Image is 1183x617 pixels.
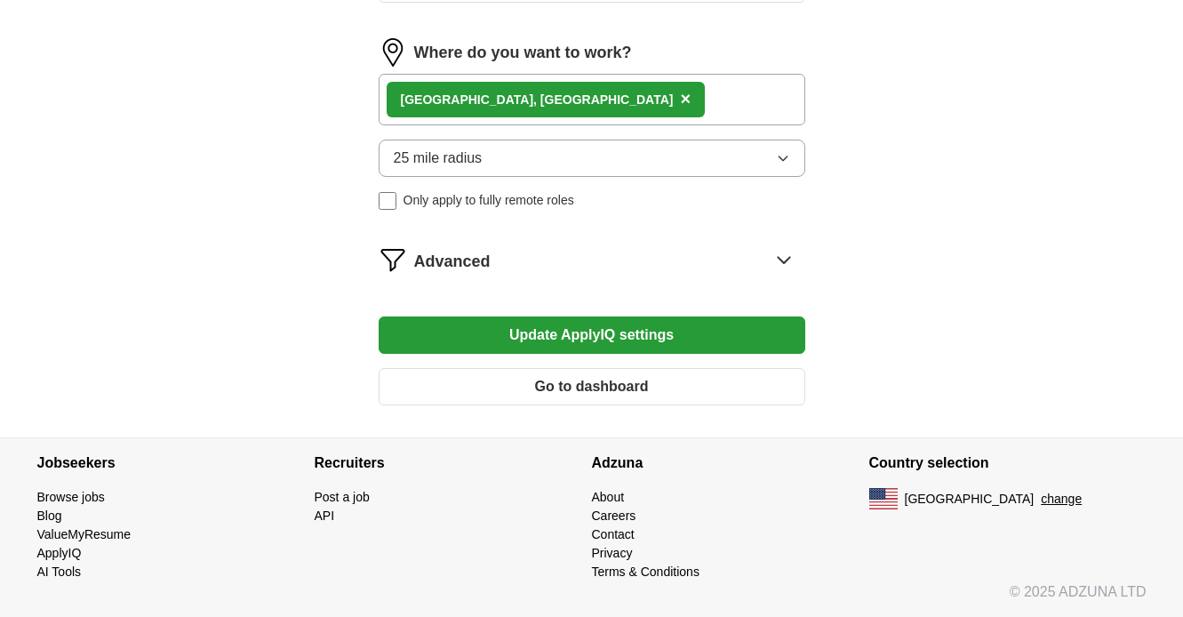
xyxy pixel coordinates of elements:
[401,91,674,109] div: [GEOGRAPHIC_DATA], [GEOGRAPHIC_DATA]
[379,38,407,67] img: location.png
[680,89,691,108] span: ×
[592,509,636,523] a: Careers
[394,148,483,169] span: 25 mile radius
[379,140,805,177] button: 25 mile radius
[379,245,407,274] img: filter
[379,317,805,354] button: Update ApplyIQ settings
[23,581,1161,617] div: © 2025 ADZUNA LTD
[592,490,625,504] a: About
[680,86,691,113] button: ×
[414,41,632,65] label: Where do you want to work?
[379,192,396,210] input: Only apply to fully remote roles
[37,527,132,541] a: ValueMyResume
[315,509,335,523] a: API
[869,488,898,509] img: US flag
[315,490,370,504] a: Post a job
[37,509,62,523] a: Blog
[592,527,635,541] a: Contact
[37,546,82,560] a: ApplyIQ
[379,368,805,405] button: Go to dashboard
[1041,490,1082,509] button: change
[37,490,105,504] a: Browse jobs
[414,250,491,274] span: Advanced
[592,546,633,560] a: Privacy
[37,565,82,579] a: AI Tools
[404,191,574,210] span: Only apply to fully remote roles
[869,438,1147,488] h4: Country selection
[905,490,1035,509] span: [GEOGRAPHIC_DATA]
[592,565,699,579] a: Terms & Conditions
